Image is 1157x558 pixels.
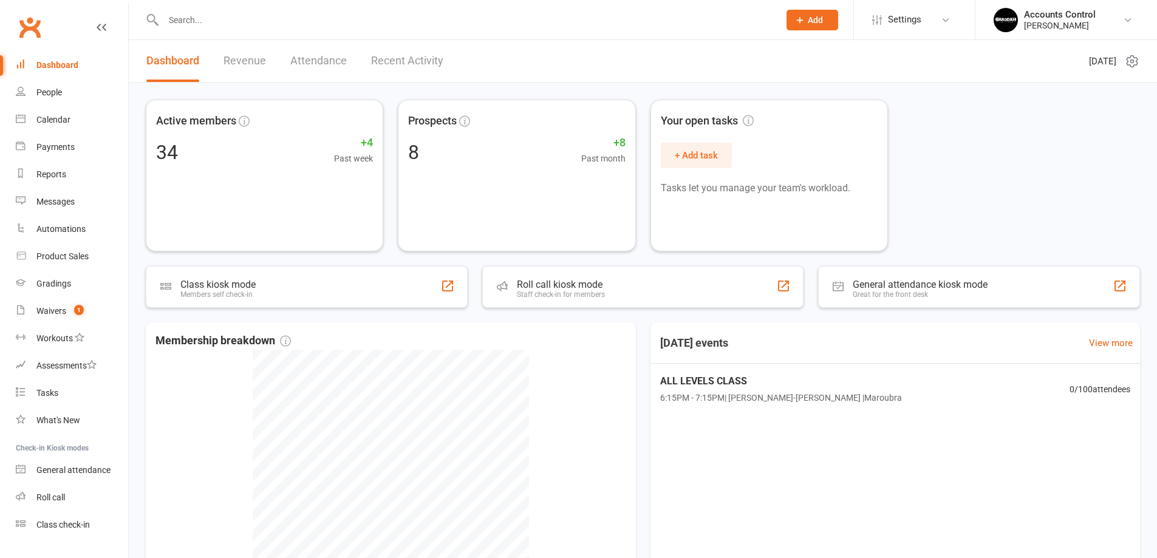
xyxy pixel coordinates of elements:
span: Settings [888,6,921,33]
div: Tasks [36,388,58,398]
a: Recent Activity [371,40,443,82]
span: 1 [74,305,84,315]
div: Class kiosk mode [180,279,256,290]
span: Active members [156,112,236,130]
div: Dashboard [36,60,78,70]
span: +8 [581,134,626,152]
a: Messages [16,188,128,216]
div: [PERSON_NAME] [1024,20,1096,31]
span: Past month [581,152,626,165]
div: Gradings [36,279,71,288]
div: Class check-in [36,520,90,529]
div: Roll call kiosk mode [517,279,605,290]
a: Product Sales [16,243,128,270]
button: Add [787,10,838,30]
a: Waivers 1 [16,298,128,325]
div: 34 [156,143,178,162]
a: Clubworx [15,12,45,43]
a: General attendance kiosk mode [16,457,128,484]
div: 8 [408,143,419,162]
div: Payments [36,142,75,152]
div: Workouts [36,333,73,343]
div: Accounts Control [1024,9,1096,20]
span: 0 / 100 attendees [1070,383,1130,396]
span: +4 [334,134,373,152]
span: Your open tasks [661,112,754,130]
div: People [36,87,62,97]
div: Waivers [36,306,66,316]
span: Add [808,15,823,25]
a: Reports [16,161,128,188]
span: 6:15PM - 7:15PM | [PERSON_NAME]-[PERSON_NAME] | Maroubra [660,391,902,404]
div: General attendance kiosk mode [853,279,988,290]
h3: [DATE] events [650,332,738,354]
img: thumb_image1701918351.png [994,8,1018,32]
a: View more [1089,336,1133,350]
button: + Add task [661,143,732,168]
div: Members self check-in [180,290,256,299]
div: Assessments [36,361,97,370]
a: Payments [16,134,128,161]
a: Calendar [16,106,128,134]
a: Revenue [224,40,266,82]
a: People [16,79,128,106]
span: Membership breakdown [155,332,291,350]
span: Prospects [408,112,457,130]
div: What's New [36,415,80,425]
div: Roll call [36,492,65,502]
div: Calendar [36,115,70,124]
div: Great for the front desk [853,290,988,299]
p: Tasks let you manage your team's workload. [661,180,878,196]
a: Attendance [290,40,347,82]
a: Class kiosk mode [16,511,128,539]
span: Past week [334,152,373,165]
div: General attendance [36,465,111,475]
div: Staff check-in for members [517,290,605,299]
a: Dashboard [146,40,199,82]
div: Product Sales [36,251,89,261]
span: [DATE] [1089,54,1116,69]
a: Workouts [16,325,128,352]
a: Tasks [16,379,128,407]
a: Assessments [16,352,128,379]
div: Automations [36,224,86,234]
input: Search... [160,12,771,29]
a: Roll call [16,484,128,511]
a: Dashboard [16,52,128,79]
a: Gradings [16,270,128,298]
div: Messages [36,197,75,206]
div: Reports [36,169,66,179]
a: What's New [16,407,128,434]
a: Automations [16,216,128,243]
span: ALL LEVELS CLASS [660,373,902,389]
